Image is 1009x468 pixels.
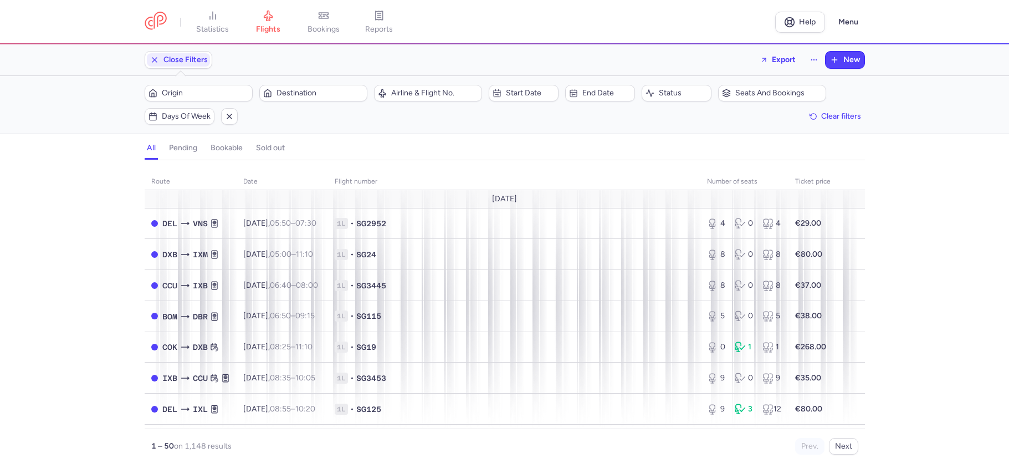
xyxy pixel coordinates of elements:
[193,279,208,292] span: IXB
[735,373,754,384] div: 0
[335,218,348,229] span: 1L
[243,281,318,290] span: [DATE],
[237,174,328,190] th: date
[753,51,803,69] button: Export
[795,404,822,414] strong: €80.00
[162,248,177,261] span: DXB
[145,174,237,190] th: route
[350,218,354,229] span: •
[162,311,177,323] span: BOM
[762,218,781,229] div: 4
[335,280,348,291] span: 1L
[193,217,208,230] span: VNS
[295,404,315,414] time: 10:20
[243,250,313,259] span: [DATE],
[735,342,754,353] div: 1
[795,281,821,290] strong: €37.00
[270,373,291,383] time: 08:35
[270,404,291,414] time: 08:55
[356,373,386,384] span: SG3453
[270,250,313,259] span: –
[243,311,315,321] span: [DATE],
[162,279,177,292] span: CCU
[193,311,208,323] span: DBR
[762,373,781,384] div: 9
[826,52,864,68] button: New
[707,218,726,229] div: 4
[806,108,865,125] button: Clear filters
[162,372,177,384] span: IXB
[335,373,348,384] span: 1L
[832,12,865,33] button: Menu
[270,373,315,383] span: –
[276,89,363,98] span: Destination
[489,85,559,101] button: Start date
[762,404,781,415] div: 12
[256,24,280,34] span: flights
[735,249,754,260] div: 0
[162,112,211,121] span: Days of week
[350,373,354,384] span: •
[243,218,316,228] span: [DATE],
[492,195,517,204] span: [DATE]
[162,403,177,415] span: DEL
[374,85,482,101] button: Airline & Flight No.
[147,143,156,153] h4: all
[843,55,860,64] span: New
[145,108,214,125] button: Days of week
[772,55,796,64] span: Export
[795,438,824,455] button: Prev.
[795,311,822,321] strong: €38.00
[270,281,291,290] time: 06:40
[351,10,407,34] a: reports
[270,250,291,259] time: 05:00
[270,281,318,290] span: –
[391,89,478,98] span: Airline & Flight No.
[762,342,781,353] div: 1
[243,373,315,383] span: [DATE],
[356,342,376,353] span: SG19
[296,10,351,34] a: bookings
[270,218,291,228] time: 05:50
[735,89,822,98] span: Seats and bookings
[162,89,249,98] span: Origin
[735,404,754,415] div: 3
[295,311,315,321] time: 09:15
[162,341,177,353] span: COK
[163,55,208,64] span: Close Filters
[356,218,386,229] span: SG2952
[296,250,313,259] time: 11:10
[642,85,711,101] button: Status
[356,249,376,260] span: SG24
[196,24,229,34] span: statistics
[707,342,726,353] div: 0
[295,342,313,352] time: 11:10
[270,404,315,414] span: –
[335,404,348,415] span: 1L
[707,404,726,415] div: 9
[707,249,726,260] div: 8
[243,342,313,352] span: [DATE],
[270,342,313,352] span: –
[735,280,754,291] div: 0
[795,342,826,352] strong: €268.00
[259,85,367,101] button: Destination
[335,342,348,353] span: 1L
[350,249,354,260] span: •
[565,85,635,101] button: End date
[169,143,197,153] h4: pending
[795,218,821,228] strong: €29.00
[365,24,393,34] span: reports
[193,248,208,261] span: IXM
[295,373,315,383] time: 10:05
[240,10,296,34] a: flights
[762,280,781,291] div: 8
[193,341,208,353] span: DXB
[762,249,781,260] div: 8
[506,89,555,98] span: Start date
[296,281,318,290] time: 08:00
[145,52,212,68] button: Close Filters
[162,217,177,230] span: DEL
[328,174,700,190] th: Flight number
[256,143,285,153] h4: sold out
